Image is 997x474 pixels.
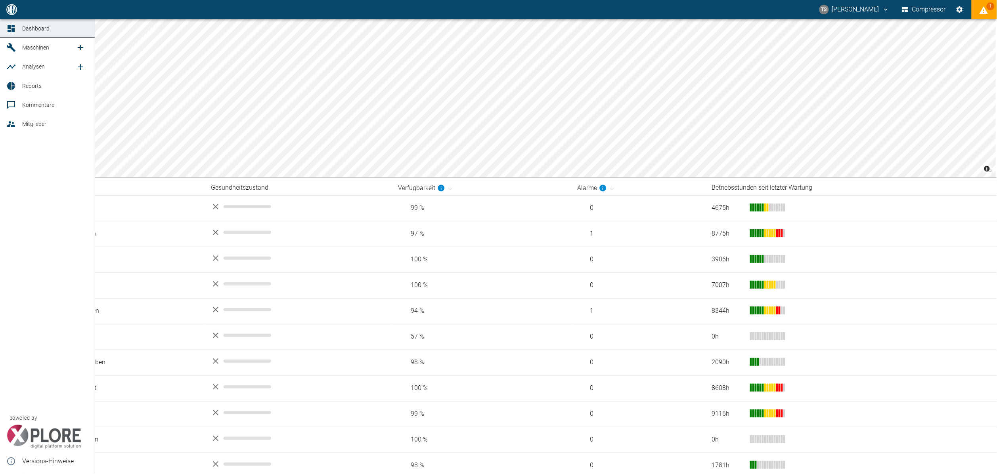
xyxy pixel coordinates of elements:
span: 100 % [398,384,565,393]
span: 100 % [398,255,565,264]
div: 9116 h [712,409,744,419]
div: TS [819,5,829,14]
span: 99 % [398,409,565,419]
span: 97 % [398,229,565,238]
span: 94 % [398,306,565,316]
img: logo [6,4,18,15]
th: Betriebsstunden seit letzter Wartung [706,181,997,195]
div: berechnet für die letzten 7 Tage [578,183,607,193]
span: powered by [10,414,37,422]
img: Xplore Logo [6,425,81,449]
button: Einstellungen [953,2,967,17]
span: Versions-Hinweise [22,457,88,466]
div: 0 h [712,435,744,444]
span: 57 % [398,332,565,341]
span: Analysen [22,63,45,70]
div: No data [211,253,386,263]
div: No data [211,228,386,237]
div: berechnet für die letzten 7 Tage [398,183,445,193]
td: Klein Wanzleben [53,350,205,375]
div: No data [211,279,386,289]
td: Altena [53,195,205,221]
div: 8608 h [712,384,744,393]
td: Malstedt [53,401,205,427]
div: 8344 h [712,306,744,316]
span: 100 % [398,435,565,444]
a: new /machines [73,40,88,55]
span: Kommentare [22,102,54,108]
div: No data [211,408,386,417]
span: 0 [578,281,699,290]
span: 100 % [398,281,565,290]
a: new /analyses/list/0 [73,59,88,75]
div: 0 h [712,332,744,341]
td: Marktoffingen [53,427,205,453]
div: No data [211,202,386,211]
td: Karben [53,324,205,350]
div: 2090 h [712,358,744,367]
div: 4675 h [712,204,744,213]
td: Bruchhausen [53,221,205,247]
div: No data [211,305,386,314]
td: Jürgenshagen [53,298,205,324]
span: 0 [578,461,699,470]
button: Compressor [901,2,948,17]
td: Heygendorf [53,272,205,298]
span: 1 [578,306,699,316]
span: 98 % [398,461,565,470]
span: Reports [22,83,42,89]
span: 98 % [398,358,565,367]
span: 0 [578,409,699,419]
div: No data [211,382,386,392]
div: 8775 h [712,229,744,238]
span: 0 [578,332,699,341]
button: timo.streitbuerger@arcanum-energy.de [818,2,891,17]
span: 0 [578,384,699,393]
div: No data [211,331,386,340]
span: 1 [987,2,995,10]
span: 0 [578,358,699,367]
span: 99 % [398,204,565,213]
div: No data [211,434,386,443]
canvas: Map [22,19,996,177]
span: 0 [578,435,699,444]
span: Mitglieder [22,121,46,127]
div: 7007 h [712,281,744,290]
td: Kroppenstedt [53,375,205,401]
span: 0 [578,255,699,264]
td: Forchheim [53,247,205,272]
div: No data [211,356,386,366]
div: 1781 h [712,461,744,470]
span: 1 [578,229,699,238]
span: Dashboard [22,25,50,32]
span: 0 [578,204,699,213]
th: Gesundheitszustand [205,181,392,195]
div: No data [211,459,386,469]
div: 3906 h [712,255,744,264]
span: Maschinen [22,44,49,51]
